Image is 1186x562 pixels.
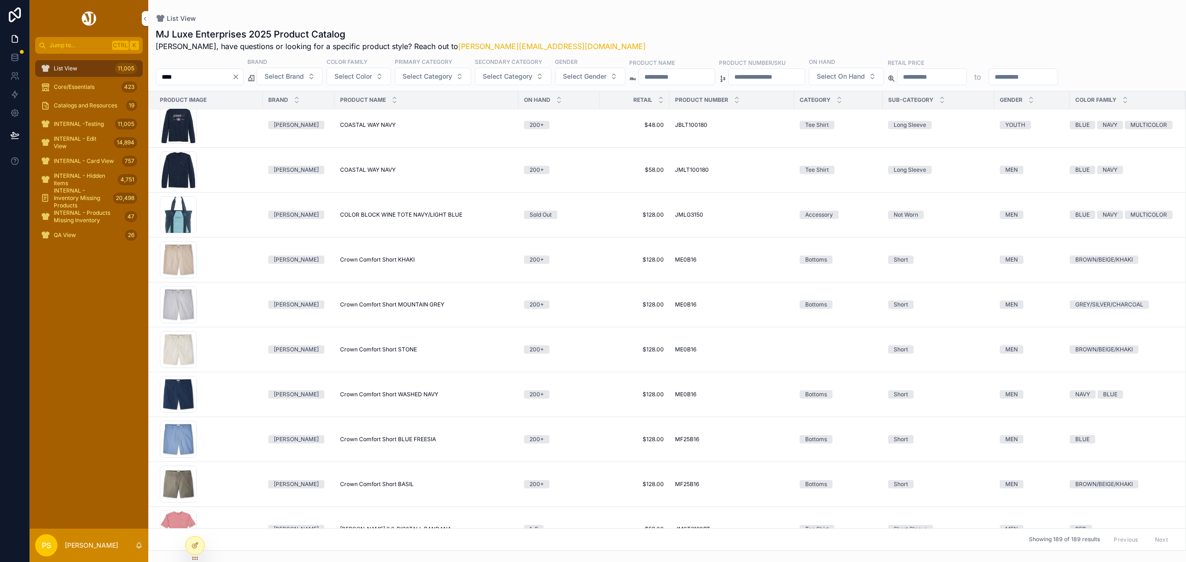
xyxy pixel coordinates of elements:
[125,211,137,222] div: 47
[894,525,927,533] div: Short Sleeve
[1000,96,1022,104] span: Gender
[888,480,989,488] a: Short
[340,256,415,263] span: Crown Comfort Short KHAKI
[675,166,789,174] a: JMLT100180
[888,525,989,533] a: Short Sleeve
[340,301,444,308] span: Crown Comfort Short MOUNTAIN GREY
[800,96,831,104] span: Category
[675,211,789,219] a: JMLG3150
[1000,525,1064,533] a: MEN
[160,96,207,104] span: Product Image
[894,435,908,443] div: Short
[524,256,594,264] a: 200+
[606,346,664,353] a: $128.00
[1070,480,1174,488] a: BROWN/BEIGE/KHAKI
[1005,435,1018,443] div: MEN
[50,42,108,49] span: Jump to...
[805,166,829,174] div: Tee Shirt
[1070,211,1174,219] a: BLUENAVYMULTICOLOR
[1075,345,1133,354] div: BROWN/BEIGE/KHAKI
[675,346,789,353] a: ME0B16
[268,121,329,129] a: [PERSON_NAME]
[274,525,319,533] div: [PERSON_NAME]
[340,121,396,129] span: COASTAL WAY NAVY
[35,208,143,225] a: INTERNAL - Products Missing Inventory47
[675,121,707,129] span: JBLT100180
[894,390,908,399] div: Short
[530,525,538,533] div: 1-9
[555,68,625,85] button: Select Button
[606,481,664,488] span: $128.00
[114,137,137,148] div: 14,894
[675,436,789,443] a: MF25B16
[35,171,143,188] a: INTERNAL - Hidden Items4,751
[1005,345,1018,354] div: MEN
[888,96,934,104] span: Sub-Category
[268,480,329,488] a: [PERSON_NAME]
[156,41,646,52] span: [PERSON_NAME], have questions or looking for a specific product style? Reach out to
[340,121,513,129] a: COASTAL WAY NAVY
[274,121,319,129] div: [PERSON_NAME]
[35,97,143,114] a: Catalogs and Resources19
[606,166,664,174] span: $58.00
[274,390,319,399] div: [PERSON_NAME]
[115,119,137,130] div: 11,005
[395,57,452,66] label: Primary Category
[35,153,143,169] a: INTERNAL - Card View757
[675,481,699,488] span: MF25B16
[1029,536,1100,543] span: Showing 189 of 189 results
[894,480,908,488] div: Short
[268,300,329,309] a: [PERSON_NAME]
[1075,300,1143,309] div: GREY/SILVER/CHARCOAL
[340,96,386,104] span: Product Name
[268,211,329,219] a: [PERSON_NAME]
[805,435,827,443] div: Bottoms
[524,390,594,399] a: 200+
[524,166,594,174] a: 200+
[800,300,877,309] a: Bottoms
[268,345,329,354] a: [PERSON_NAME]
[524,121,594,129] a: 200+
[42,540,51,551] span: PS
[1075,211,1090,219] div: BLUE
[606,121,664,129] a: $48.00
[606,525,664,533] a: $59.00
[530,390,544,399] div: 200+
[1070,390,1174,399] a: NAVYBLUE
[340,436,436,443] span: Crown Comfort Short BLUE FREESIA
[1005,390,1018,399] div: MEN
[800,166,877,174] a: Tee Shirt
[675,256,789,263] a: ME0B16
[268,390,329,399] a: [PERSON_NAME]
[35,60,143,77] a: List View11,005
[54,231,76,239] span: QA View
[606,391,664,398] span: $128.00
[1005,480,1018,488] div: MEN
[340,166,513,174] a: COASTAL WAY NAVY
[274,211,319,219] div: [PERSON_NAME]
[340,391,438,398] span: Crown Comfort Short WASHED NAVY
[1075,96,1117,104] span: Color Family
[395,68,471,85] button: Select Button
[1103,390,1117,399] div: BLUE
[1103,211,1117,219] div: NAVY
[265,72,304,81] span: Select Brand
[1000,121,1064,129] a: YOUTH
[894,211,918,219] div: Not Worn
[247,57,267,66] label: Brand
[112,41,129,50] span: Ctrl
[274,435,319,443] div: [PERSON_NAME]
[125,230,137,241] div: 26
[555,57,578,66] label: Gender
[800,435,877,443] a: Bottoms
[805,480,827,488] div: Bottoms
[113,193,137,204] div: 20,498
[80,11,98,26] img: App logo
[1070,525,1174,533] a: RED
[530,480,544,488] div: 200+
[65,541,118,550] p: [PERSON_NAME]
[268,435,329,443] a: [PERSON_NAME]
[530,345,544,354] div: 200+
[1075,256,1133,264] div: BROWN/BEIGE/KHAKI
